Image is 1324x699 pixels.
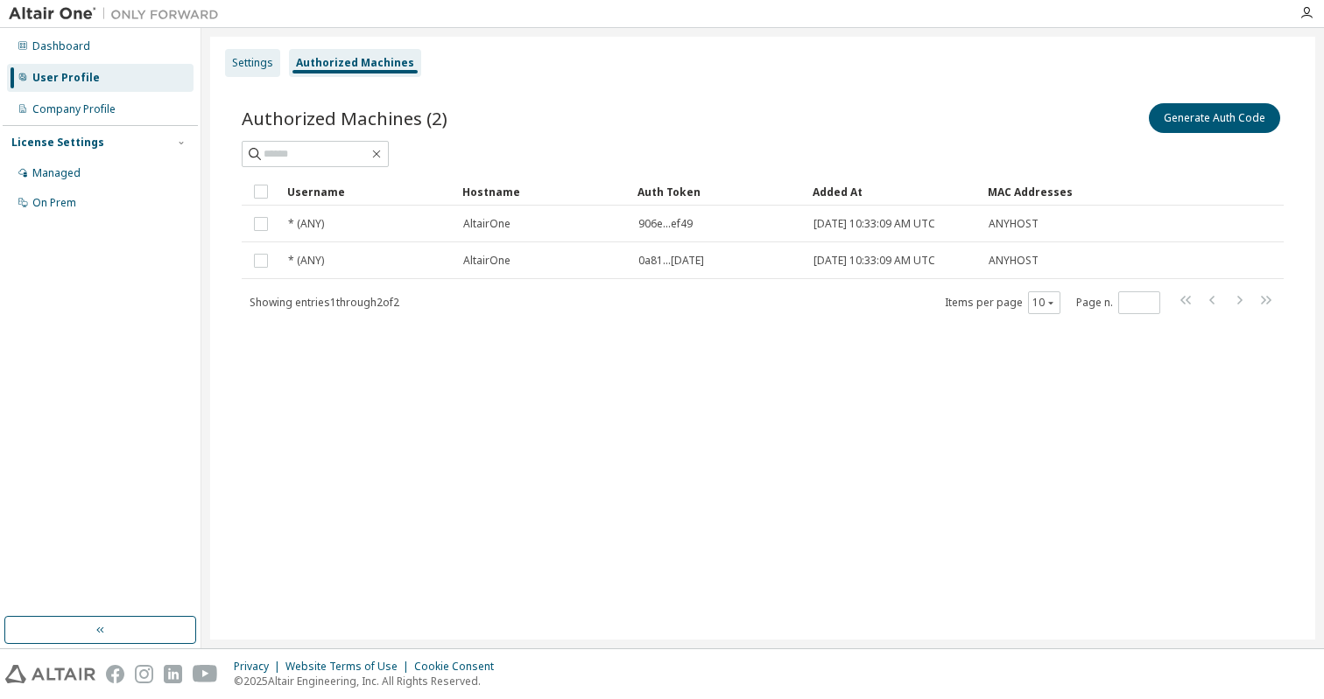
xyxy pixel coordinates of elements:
div: Hostname [462,178,623,206]
span: 0a81...[DATE] [638,254,704,268]
span: ANYHOST [989,254,1039,268]
div: License Settings [11,136,104,150]
span: Authorized Machines (2) [242,106,447,130]
div: Authorized Machines [296,56,414,70]
img: instagram.svg [135,665,153,683]
div: Privacy [234,660,285,674]
button: 10 [1032,296,1056,310]
div: Company Profile [32,102,116,116]
div: User Profile [32,71,100,85]
span: ANYHOST [989,217,1039,231]
span: [DATE] 10:33:09 AM UTC [813,217,935,231]
div: Website Terms of Use [285,660,414,674]
div: Settings [232,56,273,70]
span: Showing entries 1 through 2 of 2 [250,295,399,310]
span: [DATE] 10:33:09 AM UTC [813,254,935,268]
span: * (ANY) [288,254,324,268]
div: On Prem [32,196,76,210]
span: Items per page [945,291,1060,314]
img: Altair One [9,5,228,23]
span: 906e...ef49 [638,217,693,231]
span: Page n. [1076,291,1160,314]
div: MAC Addresses [988,178,1100,206]
div: Auth Token [637,178,799,206]
span: AltairOne [463,217,511,231]
img: youtube.svg [193,665,218,683]
div: Dashboard [32,39,90,53]
div: Cookie Consent [414,660,504,674]
span: AltairOne [463,254,511,268]
span: * (ANY) [288,217,324,231]
div: Username [287,178,448,206]
button: Generate Auth Code [1149,103,1280,133]
img: linkedin.svg [164,665,182,683]
div: Managed [32,166,81,180]
img: facebook.svg [106,665,124,683]
p: © 2025 Altair Engineering, Inc. All Rights Reserved. [234,674,504,689]
img: altair_logo.svg [5,665,95,683]
div: Added At [813,178,974,206]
